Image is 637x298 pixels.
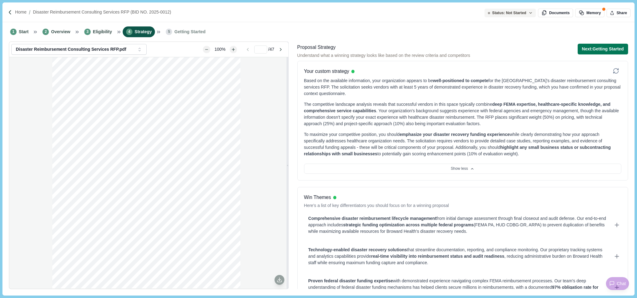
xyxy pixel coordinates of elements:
[193,153,225,157] span: seeking proposals in
[105,158,106,161] span: -
[136,132,211,136] span: Disaster Reimbursement Consulting Services RFP
[94,137,95,140] span: )
[606,277,629,290] button: Chat
[230,46,237,53] button: Zoom in
[133,185,162,189] span: , or representative
[15,9,26,15] a: Home
[71,180,143,184] span: writing via email to the Bids Department at
[297,44,470,51] div: Proposal Strategy
[145,180,204,184] span: [EMAIL_ADDRESS][DOMAIN_NAME]
[26,10,33,15] img: Forward slash icon
[140,162,205,166] span: and sign all required forms in their entirety.
[87,137,94,140] span: 0012
[203,46,210,53] button: Zoom out
[162,190,173,193] span: amend
[7,10,13,15] img: Forward slash icon
[174,29,205,35] span: Getting Started
[71,203,87,207] span: Thank you
[308,215,606,235] div: from initial damage assessment through final closeout and audit defense. Our end-to-end approach ...
[85,137,87,140] span: -
[71,162,139,166] span: An authorized representative must complete
[213,132,219,136] span: BID
[161,153,185,157] span: Broward Health
[42,29,49,35] span: 2
[126,29,133,35] span: 4
[212,132,213,136] span: (
[131,132,136,136] span: for
[304,77,621,97] div: Based on the available information, your organization appears to be for the [GEOGRAPHIC_DATA]'s d...
[71,234,150,238] span: VP, Supply Chain Services/Chief Procurement Officer
[122,132,130,136] span: (RFP)
[19,29,29,35] span: Start
[243,46,253,53] button: Go to previous page
[71,229,98,233] span: [PERSON_NAME]
[84,29,91,35] span: 3
[173,190,186,193] span: ments to
[51,29,70,35] span: Overview
[52,57,245,288] div: grid
[304,102,611,113] span: deep FEMA expertise, healthcare-specific knowledge, and comprehensive service capabilities
[304,164,621,174] button: Show less
[159,153,160,157] span: “
[433,78,488,83] span: well-positioned to compete
[96,175,98,179] span: If
[71,211,85,215] span: Sincerely
[71,145,110,149] span: Dear Prospective Bidders,
[10,29,17,35] span: 1
[304,145,611,156] span: highlight any small business status or subcontracting relationships with small businesses
[85,211,86,215] span: ,
[71,132,84,136] span: Subject:
[135,29,152,35] span: Strategy
[93,29,112,35] span: Eligibility
[161,170,162,174] span: ,
[297,52,470,59] span: Understand what a winning strategy looks like based on the review criteria and competitors
[71,158,105,161] span: response to the above
[617,280,626,287] span: Chat
[187,153,192,157] span: ) is
[88,203,208,207] span: in advance for your interest in this RFP and doing business with Broward Health.
[371,254,504,259] span: real-time visibility into reimbursement status and audit readiness
[578,44,628,54] button: Next:Getting Started
[400,132,510,137] span: emphasize your disaster recovery funding experience
[131,170,160,174] span: note the due dates
[71,124,82,128] span: [DATE]
[304,131,621,157] div: To maximize your competitive position, you should while clearly demonstrating how your approach s...
[308,247,407,252] span: Technology-enabled disaster recovery solutions
[304,202,449,209] p: Here's a list of key differentiators you should focus on for a winning proposal
[200,190,226,193] span: or any portion of
[93,175,94,179] span: .
[268,46,274,53] span: / 47
[183,180,226,184] span: . No other Broward Health
[78,137,85,140] span: 2025
[308,278,393,283] span: Proven federal disaster funding expertise
[71,153,147,157] span: [GEOGRAPHIC_DATA] d/b/a Broward Health (
[71,170,127,174] span: All interested bidders should careful
[187,190,199,193] span: this RFP
[166,29,172,35] span: 5
[71,137,77,140] span: NO.
[71,175,93,179] span: Enhancements
[127,170,130,174] span: ly
[11,44,147,55] button: Disaster Reimbursement Consulting Services RFP.pdf
[308,247,606,266] div: that streamline documentation, reporting, and compliance monitoring. Our proprietary tracking sys...
[154,195,155,198] span: .
[164,185,227,189] span: should be contacted regarding this RFP.
[71,185,133,189] span: commissioner, officer, employee, agent
[99,175,227,179] span: there are any questions regarding this RFP, such questions should be addressed in
[304,68,355,75] div: Your custom strategy
[33,9,171,15] a: Disaster Reimbursement Consulting Services RFP (BID NO. 2025-0012)
[212,46,229,53] div: 100%
[275,46,286,53] button: Go to next page
[343,222,474,227] span: strategic funding optimization across multiple federal programs
[304,194,331,201] h3: Win Themes
[71,195,153,198] span: this RFP will be accepted or binding on Broward Health
[185,153,187,157] span: ”
[106,158,225,161] span: entitled RFP. The RFP is attached and contains detailed submission instructions.
[304,101,621,127] div: The competitive landscape analysis reveals that successful vendors in this space typically combin...
[88,132,121,136] span: Request for Proposals
[16,47,135,52] div: Disaster Reimbursement Consulting Services RFP.pdf
[308,216,437,221] span: Comprehensive disaster reimbursement lifecycle management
